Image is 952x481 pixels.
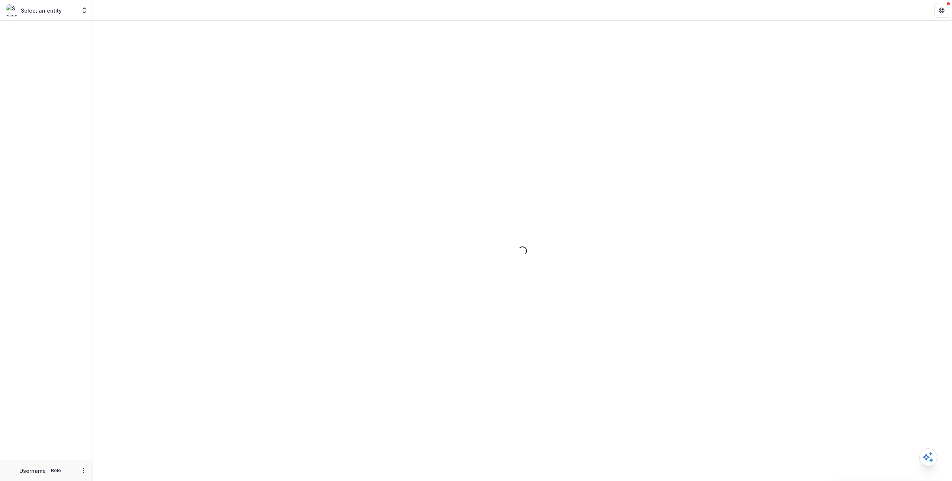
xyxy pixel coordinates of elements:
p: Username [19,467,46,475]
img: Select an entity [6,4,18,16]
p: Select an entity [21,7,62,14]
button: Get Help [934,3,949,18]
button: More [79,466,88,475]
button: Open AI Assistant [919,448,937,466]
button: Open entity switcher [79,3,90,18]
p: Role [49,467,63,474]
